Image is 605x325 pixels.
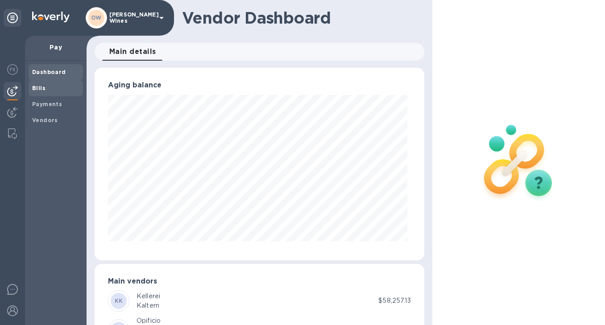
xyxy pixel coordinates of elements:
p: $58,257.13 [378,296,410,305]
h1: Vendor Dashboard [182,8,418,27]
p: [PERSON_NAME] Wines [109,12,154,24]
h3: Main vendors [108,277,411,286]
img: Logo [32,12,70,22]
b: OW [91,14,102,21]
div: Kaltern [137,301,160,310]
div: Unpin categories [4,9,21,27]
b: Bills [32,85,46,91]
b: Payments [32,101,62,107]
b: Dashboard [32,69,66,75]
b: Vendors [32,117,58,123]
span: Main details [109,45,156,58]
img: Foreign exchange [7,64,18,75]
div: Kellerei [137,292,160,301]
p: Pay [32,43,79,52]
b: KK [115,297,123,304]
h3: Aging balance [108,81,411,90]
